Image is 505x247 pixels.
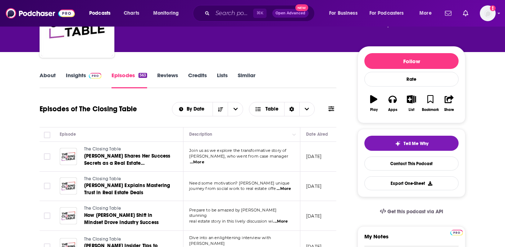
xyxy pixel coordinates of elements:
span: Charts [124,8,139,18]
button: Play [364,90,383,116]
label: My Notes [364,233,459,246]
span: Toggle select row [44,153,50,160]
a: Lists [217,72,228,88]
button: Apps [383,90,402,116]
span: Get this podcast via API [387,209,443,215]
a: The Closing Table [84,205,170,212]
span: [PERSON_NAME] Shares Her Success Secrets as a Real Estate Mompreneur! [84,153,170,173]
span: [PERSON_NAME], who went from case manager [189,154,288,159]
span: Toggle select row [44,183,50,189]
span: How [PERSON_NAME] Shift in Mindset Drove Industry Success [84,212,159,225]
span: real estate story in this lively discussion wi [189,219,273,224]
button: open menu [365,8,414,19]
span: Join us as we explore the transformative story of [189,148,286,153]
span: Table [265,107,278,112]
span: Dive into an enlightening interview with [PERSON_NAME] [189,235,271,246]
span: ...More [190,159,204,165]
svg: Add a profile image [490,5,496,11]
div: Description [189,130,212,139]
span: ...More [277,186,291,192]
h2: Choose List sort [172,102,244,116]
a: Show notifications dropdown [460,7,471,19]
span: For Podcasters [369,8,404,18]
a: About [40,72,56,88]
button: Open AdvancedNew [272,9,309,18]
span: More [419,8,432,18]
span: Prepare to be amazed by [PERSON_NAME] stunning [189,208,277,218]
span: Monitoring [153,8,179,18]
div: Episode [60,130,76,139]
span: Toggle select row [44,213,50,219]
a: [PERSON_NAME] Explains Mastering Trust in Real Estate Deals [84,182,170,196]
span: For Business [329,8,358,18]
p: [DATE] [306,213,322,219]
a: The Closing Table [84,176,170,182]
span: Open Advanced [276,11,305,15]
span: Logged in as SolComms [480,5,496,21]
a: Credits [188,72,207,88]
button: open menu [228,102,243,116]
span: New [295,4,308,11]
a: InsightsPodchaser Pro [66,72,101,88]
a: Reviews [157,72,178,88]
button: open menu [172,107,213,112]
a: The Closing Table [84,146,170,153]
p: [DATE] [306,183,322,189]
span: [PERSON_NAME] Explains Mastering Trust in Real Estate Deals [84,182,170,196]
div: Share [444,108,454,112]
span: The Closing Table [84,146,121,152]
p: [DATE] [306,153,322,159]
span: By Date [187,107,207,112]
a: Charts [119,8,144,19]
button: Sort Direction [213,102,228,116]
div: Search podcasts, credits, & more... [200,5,322,22]
span: journey from social work to real estate offe [189,186,276,191]
button: Choose View [249,102,315,116]
img: User Profile [480,5,496,21]
button: Bookmark [421,90,440,116]
div: Bookmark [422,108,439,112]
span: Tell Me Why [404,141,428,146]
img: Podchaser - Follow, Share and Rate Podcasts [6,6,75,20]
button: List [402,90,421,116]
button: tell me why sparkleTell Me Why [364,136,459,151]
div: Apps [388,108,397,112]
span: Need some motivation? [PERSON_NAME] unique [189,181,290,186]
a: Get this podcast via API [374,203,449,220]
div: Play [370,108,378,112]
a: Episodes563 [112,72,147,88]
button: open menu [324,8,367,19]
a: Pro website [450,229,463,236]
button: open menu [414,8,441,19]
button: open menu [84,8,120,19]
div: 563 [138,73,147,78]
h1: Episodes of The Closing Table [40,104,137,113]
div: Date Aired [306,130,328,139]
span: ...More [273,219,288,224]
span: Podcasts [89,8,110,18]
div: Sort Direction [284,102,299,116]
button: Export One-Sheet [364,176,459,190]
a: The Closing Table [84,236,170,243]
div: List [409,108,414,112]
button: Column Actions [290,130,299,139]
span: The Closing Table [84,237,121,242]
a: [PERSON_NAME] Shares Her Success Secrets as a Real Estate Mompreneur! [84,153,170,167]
button: Follow [364,53,459,69]
a: Similar [238,72,255,88]
a: Contact This Podcast [364,157,459,171]
img: Podchaser Pro [89,73,101,79]
a: Show notifications dropdown [442,7,454,19]
button: Share [440,90,459,116]
button: open menu [148,8,188,19]
span: The Closing Table [84,206,121,211]
img: Podchaser Pro [450,230,463,236]
span: ⌘ K [253,9,267,18]
img: tell me why sparkle [395,141,401,146]
div: Rate [364,72,459,87]
span: The Closing Table [84,176,121,181]
button: Show profile menu [480,5,496,21]
input: Search podcasts, credits, & more... [213,8,253,19]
